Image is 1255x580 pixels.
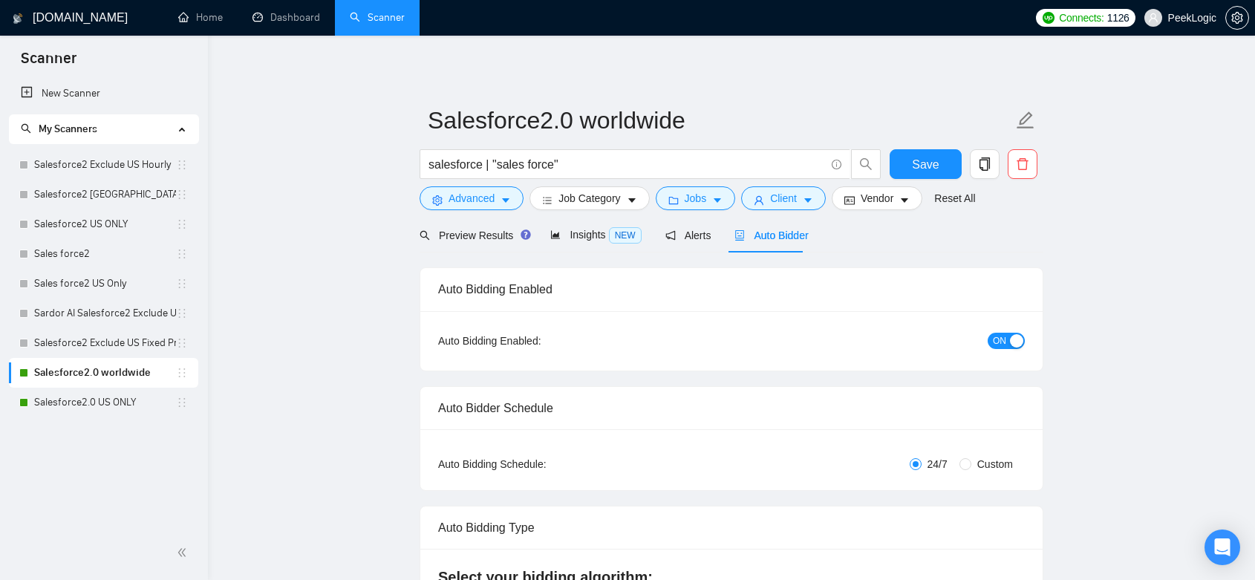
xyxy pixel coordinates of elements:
[770,190,797,206] span: Client
[9,358,198,388] li: Salesforce2.0 worldwide
[34,299,176,328] a: Sardor AI Salesforce2 Exclude US
[1225,6,1249,30] button: setting
[420,186,524,210] button: settingAdvancedcaret-down
[9,328,198,358] li: Salesforce2 Exclude US Fixed Price
[1043,12,1054,24] img: upwork-logo.png
[34,358,176,388] a: Salesforce2.0 worldwide
[803,195,813,206] span: caret-down
[993,333,1006,349] span: ON
[734,230,745,241] span: robot
[1008,149,1037,179] button: delete
[9,48,88,79] span: Scanner
[1226,12,1248,24] span: setting
[34,388,176,417] a: Salesforce2.0 US ONLY
[861,190,893,206] span: Vendor
[665,229,711,241] span: Alerts
[350,11,405,24] a: searchScanner
[934,190,975,206] a: Reset All
[656,186,736,210] button: folderJobscaret-down
[1016,111,1035,130] span: edit
[665,230,676,241] span: notification
[176,307,188,319] span: holder
[899,195,910,206] span: caret-down
[734,229,808,241] span: Auto Bidder
[176,189,188,201] span: holder
[34,209,176,239] a: Salesforce2 US ONLY
[176,337,188,349] span: holder
[176,397,188,408] span: holder
[9,180,198,209] li: Salesforce2 US
[432,195,443,206] span: setting
[9,209,198,239] li: Salesforce2 US ONLY
[176,367,188,379] span: holder
[550,229,561,240] span: area-chart
[438,333,633,349] div: Auto Bidding Enabled:
[9,299,198,328] li: Sardor AI Salesforce2 Exclude US
[9,269,198,299] li: Sales force2 US Only
[890,149,962,179] button: Save
[420,230,430,241] span: search
[438,387,1025,429] div: Auto Bidder Schedule
[1148,13,1158,23] span: user
[34,150,176,180] a: Salesforce2 Exclude US Hourly
[13,7,23,30] img: logo
[754,195,764,206] span: user
[971,157,999,171] span: copy
[542,195,552,206] span: bars
[912,155,939,174] span: Save
[9,150,198,180] li: Salesforce2 Exclude US Hourly
[178,11,223,24] a: homeHome
[428,102,1013,139] input: Scanner name...
[252,11,320,24] a: dashboardDashboard
[1205,530,1240,565] div: Open Intercom Messenger
[34,328,176,358] a: Salesforce2 Exclude US Fixed Price
[558,190,620,206] span: Job Category
[685,190,707,206] span: Jobs
[438,456,633,472] div: Auto Bidding Schedule:
[851,149,881,179] button: search
[177,545,192,560] span: double-left
[176,248,188,260] span: holder
[21,123,97,135] span: My Scanners
[1059,10,1104,26] span: Connects:
[501,195,511,206] span: caret-down
[844,195,855,206] span: idcard
[832,186,922,210] button: idcardVendorcaret-down
[519,228,532,241] div: Tooltip anchor
[438,506,1025,549] div: Auto Bidding Type
[34,180,176,209] a: Salesforce2 [GEOGRAPHIC_DATA]
[9,388,198,417] li: Salesforce2.0 US ONLY
[832,160,841,169] span: info-circle
[668,195,679,206] span: folder
[971,456,1019,472] span: Custom
[39,123,97,135] span: My Scanners
[1008,157,1037,171] span: delete
[34,239,176,269] a: Sales force2
[176,218,188,230] span: holder
[741,186,826,210] button: userClientcaret-down
[21,79,186,108] a: New Scanner
[712,195,723,206] span: caret-down
[627,195,637,206] span: caret-down
[176,159,188,171] span: holder
[449,190,495,206] span: Advanced
[1107,10,1129,26] span: 1126
[970,149,1000,179] button: copy
[1225,12,1249,24] a: setting
[420,229,527,241] span: Preview Results
[852,157,880,171] span: search
[438,268,1025,310] div: Auto Bidding Enabled
[922,456,954,472] span: 24/7
[529,186,649,210] button: barsJob Categorycaret-down
[550,229,641,241] span: Insights
[428,155,825,174] input: Search Freelance Jobs...
[9,79,198,108] li: New Scanner
[609,227,642,244] span: NEW
[21,123,31,134] span: search
[34,269,176,299] a: Sales force2 US Only
[176,278,188,290] span: holder
[9,239,198,269] li: Sales force2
